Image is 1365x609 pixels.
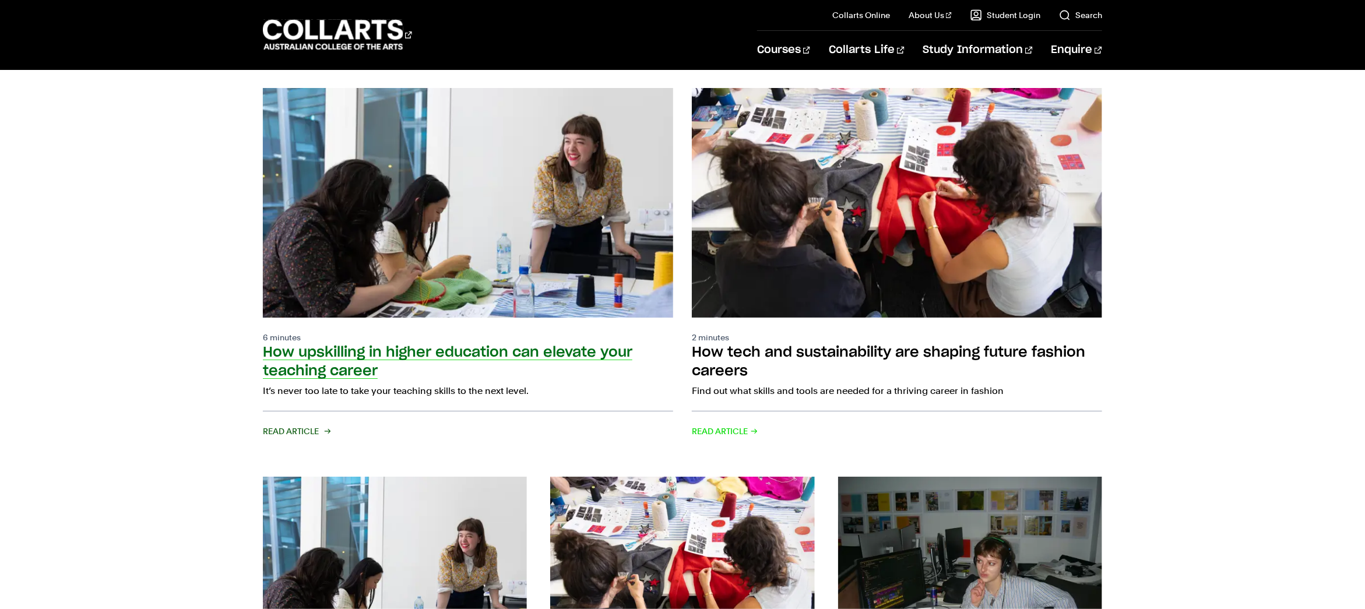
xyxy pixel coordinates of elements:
p: 2 minutes [692,332,1102,343]
p: 6 minutes [263,332,673,343]
h2: How tech and sustainability are shaping future fashion careers [692,346,1085,378]
div: Go to homepage [263,18,412,51]
a: About Us [909,9,952,21]
a: Student Login [970,9,1040,21]
a: Search [1059,9,1102,21]
a: 6 minutes How upskilling in higher education can elevate your teaching career It’s never too late... [263,88,673,439]
p: Find out what skills and tools are needed for a thriving career in fashion [692,383,1102,399]
a: 2 minutes How tech and sustainability are shaping future fashion careers Find out what skills and... [692,88,1102,439]
a: Collarts Life [829,31,904,69]
a: Enquire [1051,31,1102,69]
span: Read Article [692,423,758,439]
a: Courses [757,31,810,69]
a: Study Information [923,31,1033,69]
span: Read Article [263,423,329,439]
h2: How upskilling in higher education can elevate your teaching career [263,346,632,378]
a: Collarts Online [832,9,890,21]
p: It’s never too late to take your teaching skills to the next level. [263,383,673,399]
